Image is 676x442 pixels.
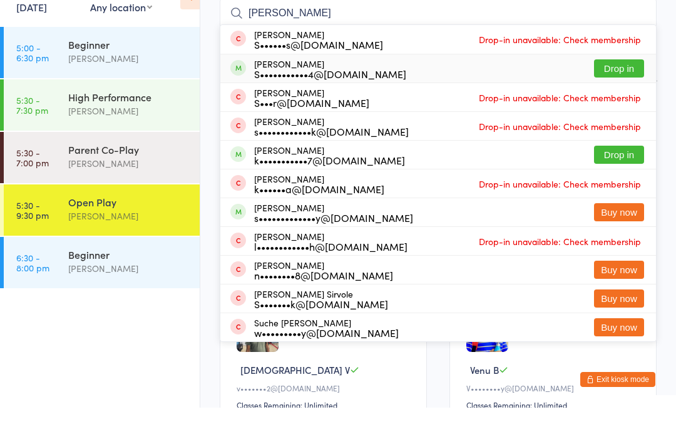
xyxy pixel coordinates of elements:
[580,406,655,421] button: Exit kiosk mode
[254,237,413,257] div: [PERSON_NAME]
[254,122,369,142] div: [PERSON_NAME]
[68,86,189,100] div: [PERSON_NAME]
[16,34,47,48] a: [DATE]
[254,333,388,343] div: S•••••••k@[DOMAIN_NAME]
[68,243,189,258] div: [PERSON_NAME]
[254,64,383,84] div: [PERSON_NAME]
[254,103,406,113] div: S•••••••••••4@[DOMAIN_NAME]
[4,271,200,323] a: 6:30 -8:00 pmBeginner[PERSON_NAME]
[254,161,409,171] div: s••••••••••••k@[DOMAIN_NAME]
[254,132,369,142] div: S•••r@[DOMAIN_NAME]
[254,352,399,372] div: Suche [PERSON_NAME]
[254,362,399,372] div: w•••••••••y@[DOMAIN_NAME]
[68,191,189,205] div: [PERSON_NAME]
[254,218,384,228] div: k••••••a@[DOMAIN_NAME]
[594,295,644,313] button: Buy now
[16,234,49,254] time: 5:30 - 9:30 pm
[254,151,409,171] div: [PERSON_NAME]
[16,182,49,202] time: 5:30 - 7:00 pm
[254,189,405,199] div: k•••••••••••7@[DOMAIN_NAME]
[470,398,499,411] span: Venu B
[254,276,407,286] div: l••••••••••••h@[DOMAIN_NAME]
[220,3,657,16] span: [STREET_ADDRESS]
[90,14,152,34] div: At
[68,229,189,243] div: Open Play
[68,138,189,153] div: [PERSON_NAME]
[254,247,413,257] div: s•••••••••••••y@[DOMAIN_NAME]
[594,180,644,198] button: Drop in
[594,238,644,256] button: Buy now
[220,33,657,62] input: Search
[237,417,414,428] div: v•••••••2@[DOMAIN_NAME]
[254,304,393,314] div: n••••••••8@[DOMAIN_NAME]
[4,166,200,218] a: 5:30 -7:00 pmParent Co-Play[PERSON_NAME]
[476,64,644,83] span: Drop-in unavailable: Check membership
[254,323,388,343] div: [PERSON_NAME] Sirvole
[4,61,200,113] a: 5:00 -6:30 pmBeginner[PERSON_NAME]
[466,417,643,428] div: V••••••••y@[DOMAIN_NAME]
[16,77,49,97] time: 5:00 - 6:30 pm
[476,123,644,141] span: Drop-in unavailable: Check membership
[4,114,200,165] a: 5:30 -7:30 pmHigh Performance[PERSON_NAME]
[68,177,189,191] div: Parent Co-Play
[476,209,644,228] span: Drop-in unavailable: Check membership
[594,353,644,371] button: Buy now
[68,296,189,310] div: [PERSON_NAME]
[16,129,48,149] time: 5:30 - 7:30 pm
[68,282,189,296] div: Beginner
[16,287,49,307] time: 6:30 - 8:00 pm
[68,72,189,86] div: Beginner
[254,93,406,113] div: [PERSON_NAME]
[16,14,78,34] div: Events for
[254,179,405,199] div: [PERSON_NAME]
[594,324,644,342] button: Buy now
[68,124,189,138] div: High Performance
[254,294,393,314] div: [PERSON_NAME]
[476,266,644,285] span: Drop-in unavailable: Check membership
[254,208,384,228] div: [PERSON_NAME]
[254,266,407,286] div: [PERSON_NAME]
[594,94,644,112] button: Drop in
[254,74,383,84] div: S••••••s@[DOMAIN_NAME]
[90,34,152,48] div: Any location
[4,219,200,270] a: 5:30 -9:30 pmOpen Play[PERSON_NAME]
[476,151,644,170] span: Drop-in unavailable: Check membership
[240,398,350,411] span: [DEMOGRAPHIC_DATA] V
